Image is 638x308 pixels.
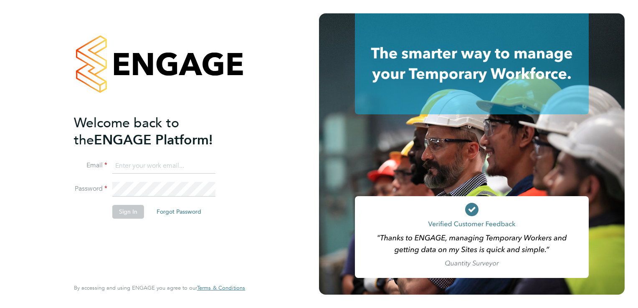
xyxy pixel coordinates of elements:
label: Email [74,161,107,170]
span: Welcome back to the [74,115,179,148]
span: Terms & Conditions [197,284,245,291]
button: Forgot Password [150,205,208,218]
input: Enter your work email... [112,159,215,174]
button: Sign In [112,205,144,218]
h2: ENGAGE Platform! [74,114,237,149]
span: By accessing and using ENGAGE you agree to our [74,284,245,291]
a: Terms & Conditions [197,285,245,291]
label: Password [74,184,107,193]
